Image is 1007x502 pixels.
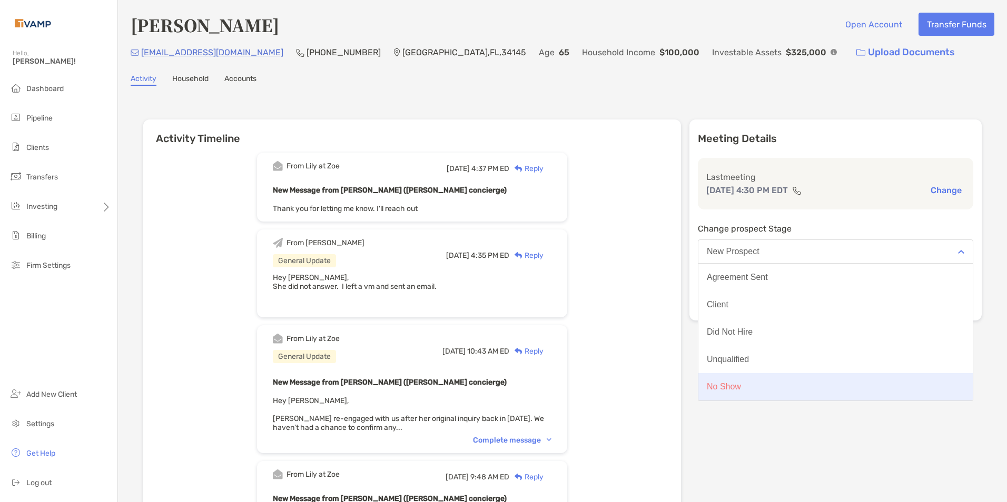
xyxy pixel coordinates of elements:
[26,449,55,458] span: Get Help
[273,378,507,387] b: New Message from [PERSON_NAME] ([PERSON_NAME] concierge)
[706,170,965,184] p: Last meeting
[9,229,22,242] img: billing icon
[707,300,728,309] div: Client
[26,143,49,152] span: Clients
[446,473,469,481] span: [DATE]
[172,74,209,86] a: Household
[698,346,973,373] button: Unqualified
[509,471,544,483] div: Reply
[131,49,139,56] img: Email Icon
[698,239,973,264] button: New Prospect
[26,232,46,240] span: Billing
[927,185,965,196] button: Change
[509,346,544,357] div: Reply
[659,46,699,59] p: $100,000
[9,387,22,400] img: add_new_client icon
[831,49,837,55] img: Info Icon
[273,186,507,195] b: New Message from [PERSON_NAME] ([PERSON_NAME] concierge)
[273,273,437,291] span: Hey [PERSON_NAME], She did not answer. I left a vm and sent an email.
[850,41,962,64] a: Upload Documents
[393,48,400,57] img: Location Icon
[9,199,22,212] img: investing icon
[698,291,973,318] button: Client
[307,46,381,59] p: [PHONE_NUMBER]
[707,327,753,337] div: Did Not Hire
[402,46,526,59] p: [GEOGRAPHIC_DATA] , FL , 34145
[958,250,964,254] img: Open dropdown arrow
[698,264,973,291] button: Agreement Sent
[26,114,53,123] span: Pipeline
[706,184,788,197] p: [DATE] 4:30 PM EDT
[273,469,283,479] img: Event icon
[467,347,509,356] span: 10:43 AM ED
[509,250,544,261] div: Reply
[273,204,418,213] span: Thank you for letting me know. I'll reach out
[792,186,802,195] img: communication type
[515,252,522,259] img: Reply icon
[26,390,77,399] span: Add New Client
[9,417,22,429] img: settings icon
[856,49,865,56] img: button icon
[131,13,279,37] h4: [PERSON_NAME]
[273,238,283,248] img: Event icon
[143,119,681,145] h6: Activity Timeline
[9,140,22,153] img: clients icon
[13,4,53,42] img: Zoe Logo
[296,48,304,57] img: Phone Icon
[698,318,973,346] button: Did Not Hire
[559,46,569,59] p: 65
[539,46,555,59] p: Age
[9,476,22,488] img: logout icon
[712,46,782,59] p: Investable Assets
[837,13,910,36] button: Open Account
[698,132,973,145] p: Meeting Details
[515,165,522,172] img: Reply icon
[287,162,340,170] div: From Lily at Zoe
[446,251,469,260] span: [DATE]
[707,273,768,282] div: Agreement Sent
[141,46,283,59] p: [EMAIL_ADDRESS][DOMAIN_NAME]
[447,164,470,173] span: [DATE]
[547,438,551,441] img: Chevron icon
[582,46,655,59] p: Household Income
[471,164,509,173] span: 4:37 PM ED
[273,396,544,432] span: Hey [PERSON_NAME], [PERSON_NAME] re-engaged with us after her original inquiry back in [DATE]. We...
[698,222,973,235] p: Change prospect Stage
[515,474,522,480] img: Reply icon
[707,382,741,391] div: No Show
[273,334,283,344] img: Event icon
[287,470,340,479] div: From Lily at Zoe
[26,202,57,211] span: Investing
[26,478,52,487] span: Log out
[13,57,111,66] span: [PERSON_NAME]!
[442,347,466,356] span: [DATE]
[9,170,22,183] img: transfers icon
[509,163,544,174] div: Reply
[9,111,22,124] img: pipeline icon
[26,261,71,270] span: Firm Settings
[9,258,22,271] img: firm-settings icon
[707,247,759,256] div: New Prospect
[273,350,336,363] div: General Update
[9,446,22,459] img: get-help icon
[515,348,522,355] img: Reply icon
[471,251,509,260] span: 4:35 PM ED
[273,254,336,267] div: General Update
[786,46,826,59] p: $325,000
[473,436,551,445] div: Complete message
[26,419,54,428] span: Settings
[9,82,22,94] img: dashboard icon
[26,84,64,93] span: Dashboard
[131,74,156,86] a: Activity
[287,238,364,247] div: From [PERSON_NAME]
[287,334,340,343] div: From Lily at Zoe
[273,161,283,171] img: Event icon
[224,74,256,86] a: Accounts
[919,13,994,36] button: Transfer Funds
[26,173,58,182] span: Transfers
[698,373,973,400] button: No Show
[470,473,509,481] span: 9:48 AM ED
[707,355,749,364] div: Unqualified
